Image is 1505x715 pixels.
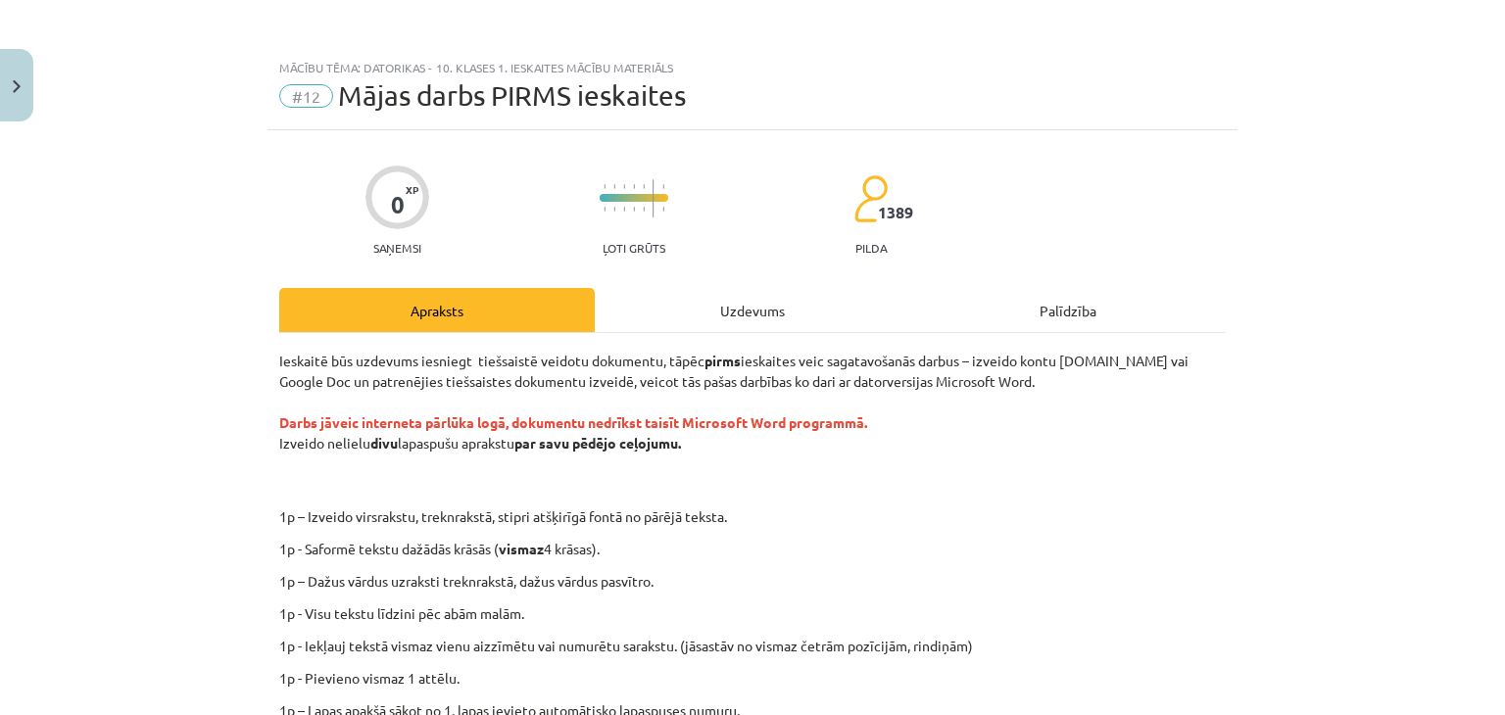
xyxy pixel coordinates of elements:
img: icon-short-line-57e1e144782c952c97e751825c79c345078a6d821885a25fce030b3d8c18986b.svg [643,184,645,189]
img: icon-short-line-57e1e144782c952c97e751825c79c345078a6d821885a25fce030b3d8c18986b.svg [623,207,625,212]
img: icon-short-line-57e1e144782c952c97e751825c79c345078a6d821885a25fce030b3d8c18986b.svg [604,184,606,189]
img: icon-short-line-57e1e144782c952c97e751825c79c345078a6d821885a25fce030b3d8c18986b.svg [662,207,664,212]
img: students-c634bb4e5e11cddfef0936a35e636f08e4e9abd3cc4e673bd6f9a4125e45ecb1.svg [853,174,888,223]
img: icon-short-line-57e1e144782c952c97e751825c79c345078a6d821885a25fce030b3d8c18986b.svg [623,184,625,189]
p: 1p - Iekļauj tekstā vismaz vienu aizzīmētu vai numurētu sarakstu. (jāsastāv no vismaz četrām pozī... [279,636,1226,656]
p: 1p - Pievieno vismaz 1 attēlu. [279,668,1226,689]
p: Ļoti grūts [603,241,665,255]
span: XP [406,184,418,195]
img: icon-short-line-57e1e144782c952c97e751825c79c345078a6d821885a25fce030b3d8c18986b.svg [613,207,615,212]
p: 1p - Saformē tekstu dažādās krāsās ( 4 krāsas). [279,539,1226,559]
p: Ieskaitē būs uzdevums iesniegt tiešsaistē veidotu dokumentu, tāpēc ieskaites veic sagatavošanās d... [279,351,1226,495]
div: Mācību tēma: Datorikas - 10. klases 1. ieskaites mācību materiāls [279,61,1226,74]
p: 1p – Dažus vārdus uzraksti treknrakstā, dažus vārdus pasvītro. [279,571,1226,592]
p: Saņemsi [365,241,429,255]
span: Mājas darbs PIRMS ieskaites [338,79,686,112]
span: #12 [279,84,333,108]
div: Uzdevums [595,288,910,332]
div: Apraksts [279,288,595,332]
img: icon-long-line-d9ea69661e0d244f92f715978eff75569469978d946b2353a9bb055b3ed8787d.svg [653,179,655,217]
span: 1389 [878,204,913,221]
strong: pirms [704,352,741,369]
strong: par savu pēdējo ceļojumu. [514,434,681,452]
p: pilda [855,241,887,255]
img: icon-short-line-57e1e144782c952c97e751825c79c345078a6d821885a25fce030b3d8c18986b.svg [604,207,606,212]
img: icon-short-line-57e1e144782c952c97e751825c79c345078a6d821885a25fce030b3d8c18986b.svg [633,207,635,212]
img: icon-short-line-57e1e144782c952c97e751825c79c345078a6d821885a25fce030b3d8c18986b.svg [662,184,664,189]
div: 0 [391,191,405,218]
strong: divu [370,434,398,452]
strong: vismaz [499,540,544,557]
img: icon-short-line-57e1e144782c952c97e751825c79c345078a6d821885a25fce030b3d8c18986b.svg [613,184,615,189]
img: icon-short-line-57e1e144782c952c97e751825c79c345078a6d821885a25fce030b3d8c18986b.svg [643,207,645,212]
div: Palīdzība [910,288,1226,332]
img: icon-short-line-57e1e144782c952c97e751825c79c345078a6d821885a25fce030b3d8c18986b.svg [633,184,635,189]
img: icon-close-lesson-0947bae3869378f0d4975bcd49f059093ad1ed9edebbc8119c70593378902aed.svg [13,80,21,93]
p: 1p – Izveido virsrakstu, treknrakstā, stipri atšķirīgā fontā no pārējā teksta. [390,506,1244,527]
p: 1p - Visu tekstu līdzini pēc abām malām. [279,603,1226,624]
strong: Darbs jāveic interneta pārlūka logā, dokumentu nedrīkst taisīt Microsoft Word programmā. [279,413,867,431]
